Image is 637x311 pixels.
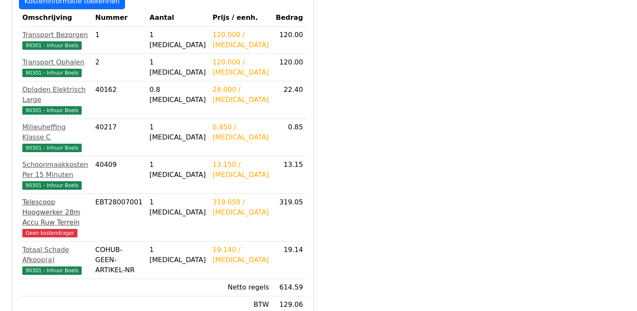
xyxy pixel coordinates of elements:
[22,144,82,152] span: 90301 - Inhuur Boels
[22,69,82,77] span: 90301 - Inhuur Boels
[149,122,206,142] div: 1 [MEDICAL_DATA]
[272,54,307,81] td: 120.00
[22,245,88,265] div: Totaal Schade Afkoop(a)
[22,57,88,78] a: Transport Ophalen90301 - Inhuur Boels
[272,156,307,194] td: 13.15
[213,57,269,78] div: 120.000 / [MEDICAL_DATA]
[22,266,82,275] span: 90301 - Inhuur Boels
[92,27,146,54] td: 1
[209,9,272,27] th: Prijs / eenh.
[22,181,82,190] span: 90301 - Inhuur Boels
[149,30,206,50] div: 1 [MEDICAL_DATA]
[22,85,88,115] a: Opladen Elektrisch Large90301 - Inhuur Boels
[209,279,272,296] td: Netto regels
[272,9,307,27] th: Bedrag
[22,122,88,153] a: Milieuheffing Klasse C90301 - Inhuur Boels
[92,81,146,119] td: 40162
[22,30,88,40] div: Transport Bezorgen
[19,9,92,27] th: Omschrijving
[272,119,307,156] td: 0.85
[92,119,146,156] td: 40217
[92,9,146,27] th: Nummer
[22,106,82,115] span: 90301 - Inhuur Boels
[22,30,88,50] a: Transport Bezorgen90301 - Inhuur Boels
[272,241,307,279] td: 19.14
[92,156,146,194] td: 40409
[213,160,269,180] div: 13.150 / [MEDICAL_DATA]
[149,57,206,78] div: 1 [MEDICAL_DATA]
[272,194,307,241] td: 319.05
[149,85,206,105] div: 0.8 [MEDICAL_DATA]
[213,122,269,142] div: 0.850 / [MEDICAL_DATA]
[22,160,88,190] a: Schoonmaakkosten Per 15 Minuten90301 - Inhuur Boels
[22,122,88,142] div: Milieuheffing Klasse C
[149,160,206,180] div: 1 [MEDICAL_DATA]
[22,245,88,275] a: Totaal Schade Afkoop(a)90301 - Inhuur Boels
[146,9,209,27] th: Aantal
[213,30,269,50] div: 120.000 / [MEDICAL_DATA]
[22,160,88,180] div: Schoonmaakkosten Per 15 Minuten
[213,85,269,105] div: 28.000 / [MEDICAL_DATA]
[22,41,82,50] span: 90301 - Inhuur Boels
[272,279,307,296] td: 614.59
[92,54,146,81] td: 2
[22,197,88,228] div: Telescoop Hoogwerker 28m Accu Ruw Terrein
[213,245,269,265] div: 19.140 / [MEDICAL_DATA]
[22,197,88,238] a: Telescoop Hoogwerker 28m Accu Ruw TerreinGeen kostendrager
[22,85,88,105] div: Opladen Elektrisch Large
[22,229,77,237] span: Geen kostendrager
[92,241,146,279] td: COHUB-GEEN-ARTIKEL-NR
[272,27,307,54] td: 120.00
[149,197,206,217] div: 1 [MEDICAL_DATA]
[92,194,146,241] td: EBT28007001
[213,197,269,217] div: 319.050 / [MEDICAL_DATA]
[272,81,307,119] td: 22.40
[22,57,88,67] div: Transport Ophalen
[149,245,206,265] div: 1 [MEDICAL_DATA]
